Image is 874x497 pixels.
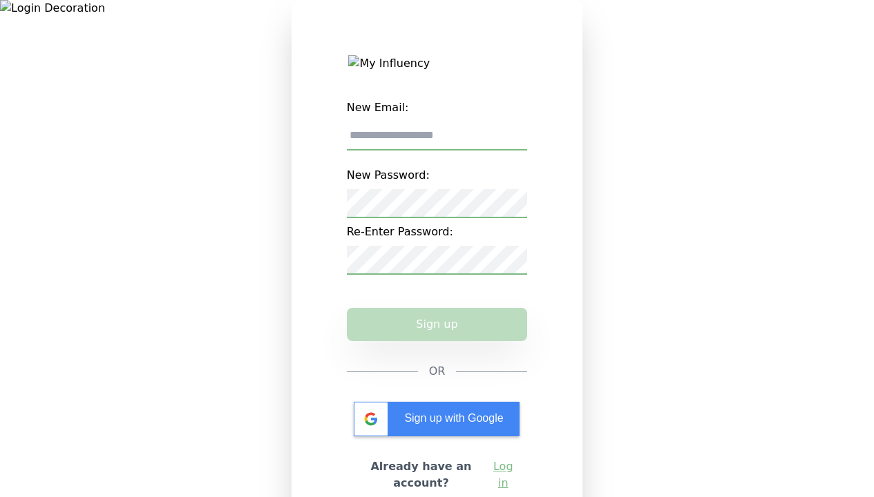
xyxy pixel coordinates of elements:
[347,162,528,189] label: New Password:
[404,412,503,424] span: Sign up with Google
[347,308,528,341] button: Sign up
[347,94,528,121] label: New Email:
[429,363,446,380] span: OR
[358,458,485,491] h2: Already have an account?
[347,218,528,246] label: Re-Enter Password:
[354,402,520,436] div: Sign up with Google
[348,55,525,72] img: My Influency
[490,458,516,491] a: Log in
